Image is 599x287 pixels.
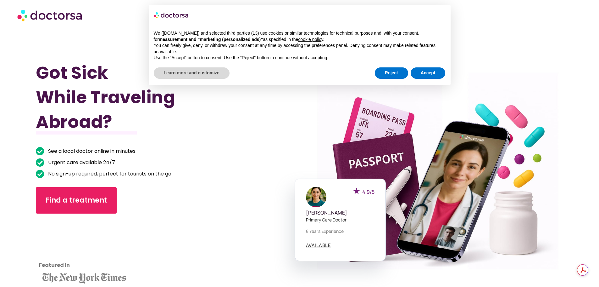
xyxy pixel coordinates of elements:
span: See a local doctor online in minutes [47,147,136,156]
strong: measurement and “marketing (personalized ads)” [159,37,263,42]
span: AVAILABLE [306,243,331,248]
button: Reject [375,67,408,79]
button: Learn more and customize [154,67,230,79]
span: Find a treatment [46,195,107,205]
a: Find a treatment [36,187,117,214]
strong: Featured in [39,261,70,269]
iframe: Customer reviews powered by Trustpilot [39,223,96,270]
p: Primary care doctor [306,216,374,223]
p: 8 years experience [306,228,374,234]
span: No sign-up required, perfect for tourists on the go [47,169,171,178]
p: You can freely give, deny, or withdraw your consent at any time by accessing the preferences pane... [154,43,446,55]
span: Urgent care available 24/7 [47,158,115,167]
h1: Got Sick While Traveling Abroad? [36,60,260,134]
a: cookie policy [298,37,323,42]
h5: [PERSON_NAME] [306,210,374,216]
p: Use the “Accept” button to consent. Use the “Reject” button to continue without accepting. [154,55,446,61]
p: We ([DOMAIN_NAME]) and selected third parties (13) use cookies or similar technologies for techni... [154,30,446,43]
button: Accept [411,67,446,79]
a: AVAILABLE [306,243,331,248]
span: 4.9/5 [362,188,374,195]
img: logo [154,10,189,20]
